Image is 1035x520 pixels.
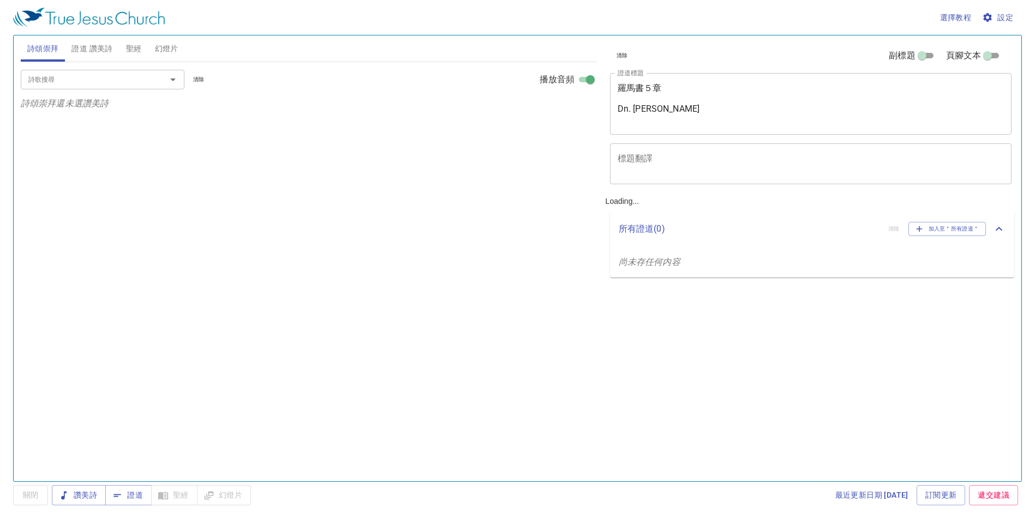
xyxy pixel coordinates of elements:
span: 副標題 [889,49,915,62]
img: True Jesus Church [13,8,165,27]
button: Open [165,72,181,87]
button: 設定 [980,8,1018,28]
a: 最近更新日期 [DATE] [831,485,913,505]
span: 聖經 [126,42,142,56]
div: 所有證道(0)清除加入至＂所有證道＂ [610,211,1015,247]
p: 所有證道 ( 0 ) [619,222,880,235]
span: 幻燈片 [155,42,178,56]
span: 詩頌崇拜 [27,42,59,56]
span: 播放音頻 [540,73,575,86]
a: 訂閱更新 [917,485,966,505]
button: 讚美詩 [52,485,106,505]
span: 清除 [193,75,205,84]
span: 訂閱更新 [925,488,957,502]
span: 設定 [984,11,1013,25]
span: 證道 讚美詩 [71,42,112,56]
button: 選擇教程 [936,8,976,28]
a: 遞交建議 [969,485,1018,505]
span: 遞交建議 [978,488,1009,502]
span: 選擇教程 [940,11,972,25]
span: 證道 [114,488,143,502]
button: 清除 [187,73,211,86]
span: 頁腳文本 [946,49,982,62]
span: 加入至＂所有證道＂ [916,224,979,234]
button: 加入至＂所有證道＂ [908,222,986,236]
button: 清除 [610,49,635,62]
span: 讚美詩 [61,488,97,502]
span: 最近更新日期 [DATE] [835,488,908,502]
button: 證道 [105,485,152,505]
div: Loading... [601,31,1019,477]
span: 清除 [617,51,628,61]
i: 詩頌崇拜還未選讚美詩 [21,98,109,108]
i: 尚未存任何内容 [619,257,680,267]
textarea: 羅馬書５章 Dn. [PERSON_NAME] [618,83,1004,124]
